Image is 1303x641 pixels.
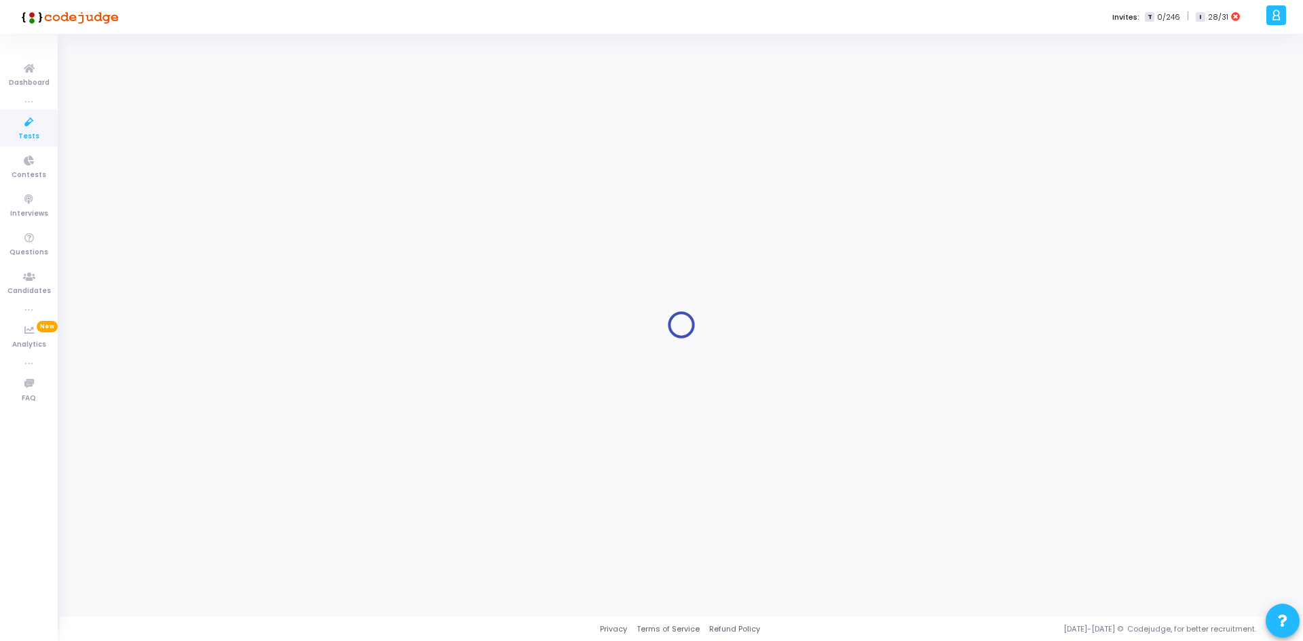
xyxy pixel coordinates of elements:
[600,623,627,635] a: Privacy
[18,131,39,142] span: Tests
[10,208,48,220] span: Interviews
[22,393,36,404] span: FAQ
[709,623,760,635] a: Refund Policy
[1157,12,1180,23] span: 0/246
[17,3,119,31] img: logo
[9,77,50,89] span: Dashboard
[37,321,58,332] span: New
[1208,12,1228,23] span: 28/31
[1112,12,1139,23] label: Invites:
[637,623,700,635] a: Terms of Service
[1187,9,1189,24] span: |
[1145,12,1154,22] span: T
[10,247,48,258] span: Questions
[760,623,1286,635] div: [DATE]-[DATE] © Codejudge, for better recruitment.
[7,286,51,297] span: Candidates
[12,339,46,351] span: Analytics
[1196,12,1205,22] span: I
[12,170,46,181] span: Contests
